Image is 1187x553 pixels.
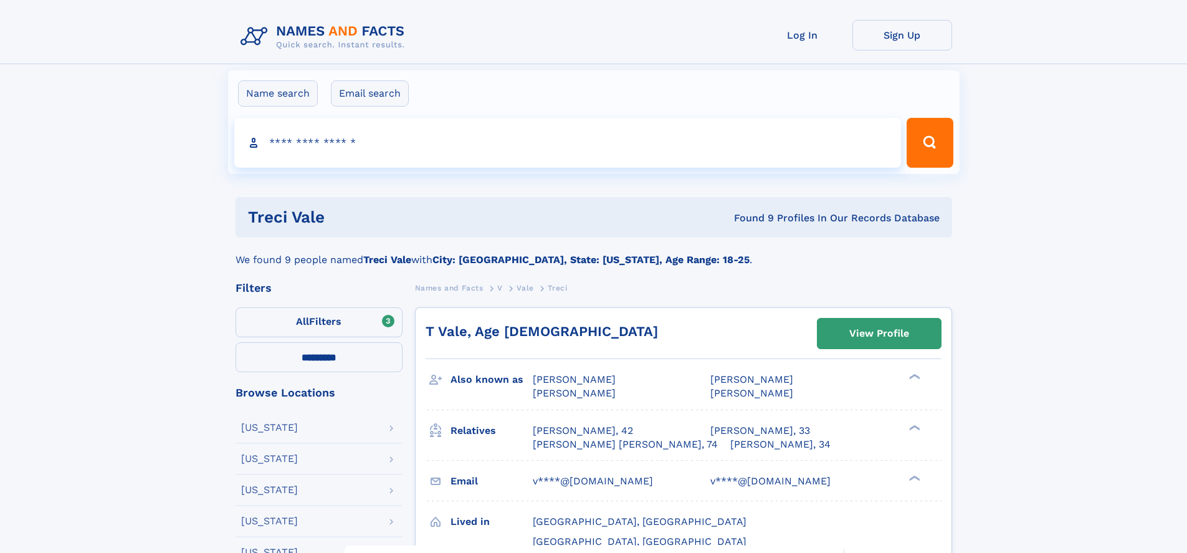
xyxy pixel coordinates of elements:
[906,423,921,431] div: ❯
[497,280,503,296] a: V
[238,80,318,107] label: Name search
[906,373,921,381] div: ❯
[497,284,503,292] span: V
[852,20,952,50] a: Sign Up
[710,387,793,399] span: [PERSON_NAME]
[241,485,298,495] div: [US_STATE]
[753,20,852,50] a: Log In
[533,536,746,547] span: [GEOGRAPHIC_DATA], [GEOGRAPHIC_DATA]
[818,319,941,349] a: View Profile
[533,387,616,399] span: [PERSON_NAME]
[432,254,750,266] b: City: [GEOGRAPHIC_DATA], State: [US_STATE], Age Range: 18-25
[241,516,298,526] div: [US_STATE]
[236,20,415,54] img: Logo Names and Facts
[849,319,909,348] div: View Profile
[533,438,718,451] a: [PERSON_NAME] [PERSON_NAME], 74
[234,118,902,168] input: search input
[236,387,403,398] div: Browse Locations
[236,307,403,337] label: Filters
[548,284,567,292] span: Treci
[241,423,298,433] div: [US_STATE]
[248,209,530,225] h1: Treci Vale
[529,211,940,225] div: Found 9 Profiles In Our Records Database
[533,516,746,527] span: [GEOGRAPHIC_DATA], [GEOGRAPHIC_DATA]
[730,438,831,451] a: [PERSON_NAME], 34
[907,118,953,168] button: Search Button
[906,474,921,482] div: ❯
[533,424,633,438] a: [PERSON_NAME], 42
[331,80,409,107] label: Email search
[415,280,484,296] a: Names and Facts
[450,471,533,492] h3: Email
[296,315,309,327] span: All
[426,324,658,339] a: T Vale, Age [DEMOGRAPHIC_DATA]
[533,373,616,385] span: [PERSON_NAME]
[517,284,533,292] span: Vale
[241,454,298,464] div: [US_STATE]
[450,420,533,441] h3: Relatives
[517,280,533,296] a: Vale
[710,424,810,438] a: [PERSON_NAME], 33
[236,238,952,267] div: We found 9 people named with .
[236,282,403,294] div: Filters
[363,254,411,266] b: Treci Vale
[710,373,793,385] span: [PERSON_NAME]
[450,511,533,532] h3: Lived in
[450,369,533,390] h3: Also known as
